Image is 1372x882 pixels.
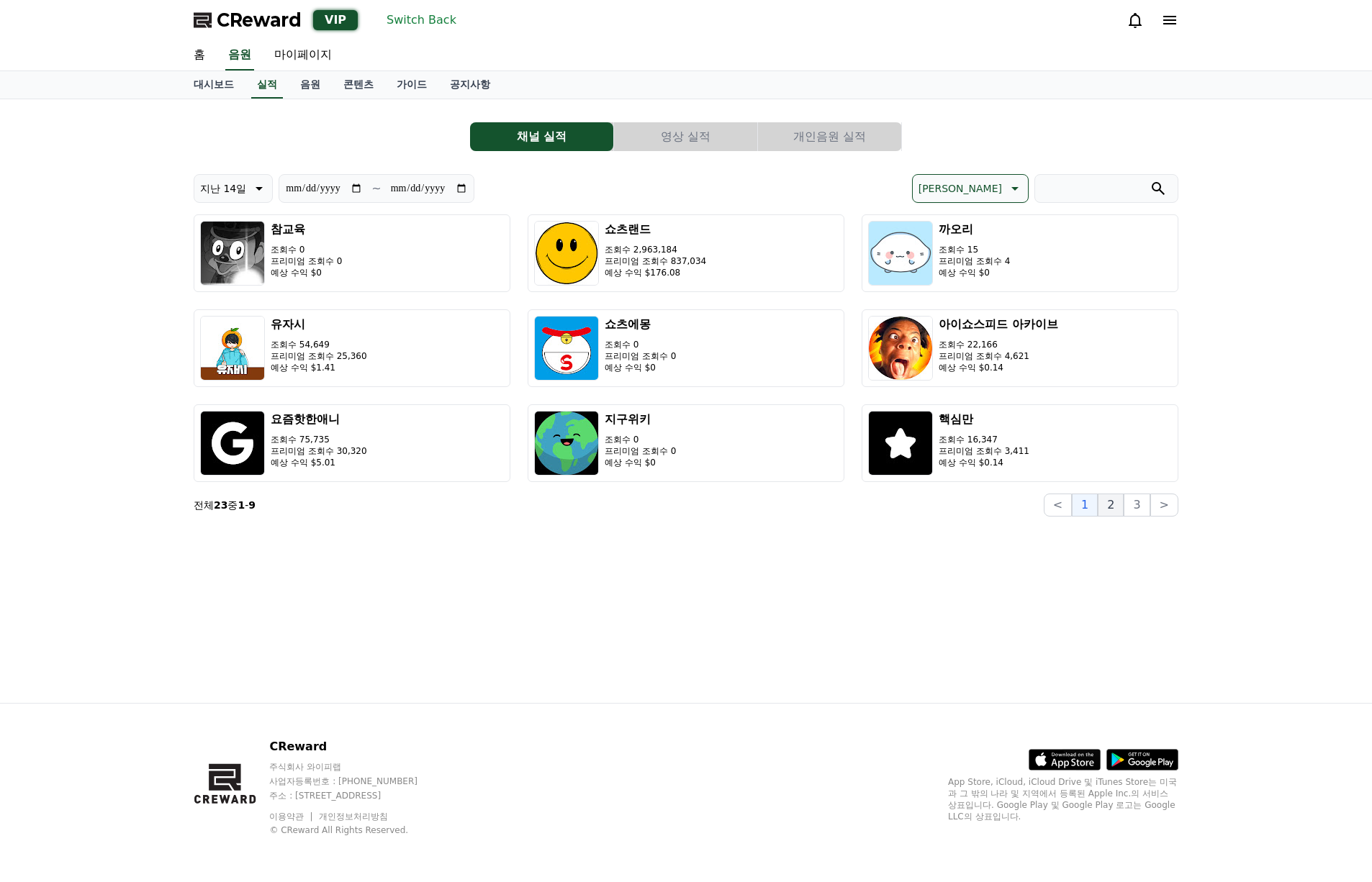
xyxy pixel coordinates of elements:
[271,316,367,333] h3: 유자시
[605,221,706,238] h3: 쇼츠랜드
[200,178,246,199] p: 지난 14일
[271,362,367,373] p: 예상 수익 $1.41
[1124,494,1150,517] button: 3
[758,122,902,151] a: 개인음원 실적
[939,445,1029,457] p: 프리미엄 조회수 3,411
[758,122,901,151] button: 개인음원 실적
[605,339,676,350] p: 조회수 0
[269,761,445,773] p: 주식회사 와이피랩
[271,221,342,238] h3: 참교육
[912,174,1029,203] button: [PERSON_NAME]
[194,9,302,32] a: CReward
[194,174,273,203] button: 지난 14일
[939,362,1058,373] p: 예상 수익 $0.14
[534,411,599,476] img: 지구위키
[605,434,676,445] p: 조회수 0
[200,411,265,476] img: 요즘핫한애니
[371,180,381,197] p: ~
[238,499,245,511] strong: 1
[939,434,1029,445] p: 조회수 16,347
[868,221,933,286] img: 까오리
[939,255,1010,267] p: 프리미엄 조회수 4
[385,71,438,99] a: 가이드
[269,776,445,787] p: 사업자등록번호 : [PHONE_NUMBER]
[605,255,706,267] p: 프리미엄 조회수 837,034
[194,404,510,482] button: 요즘핫한애니 조회수 75,735 프리미엄 조회수 30,320 예상 수익 $5.01
[194,309,510,387] button: 유자시 조회수 54,649 프리미엄 조회수 25,360 예상 수익 $1.41
[1098,494,1124,517] button: 2
[939,316,1058,333] h3: 아이쇼스피드 아카이브
[194,214,510,292] button: 참교육 조회수 0 프리미엄 조회수 0 예상 수익 $0
[528,404,844,482] button: 지구위키 조회수 0 프리미엄 조회수 0 예상 수익 $0
[269,811,315,822] a: 이용약관
[1072,494,1098,517] button: 1
[605,244,706,255] p: 조회수 2,963,184
[605,457,676,468] p: 예상 수익 $0
[381,9,462,32] button: Switch Back
[271,445,367,457] p: 프리미엄 조회수 30,320
[605,267,706,278] p: 예상 수익 $176.08
[534,221,599,286] img: 쇼츠랜드
[862,404,1178,482] button: 핵심만 조회수 16,347 프리미엄 조회수 3,411 예상 수익 $0.14
[614,122,757,151] button: 영상 실적
[271,255,342,267] p: 프리미엄 조회수 0
[313,10,358,30] div: VIP
[182,40,217,71] a: 홈
[939,457,1029,468] p: 예상 수익 $0.14
[263,40,343,71] a: 마이페이지
[271,339,367,350] p: 조회수 54,649
[214,499,227,511] strong: 23
[939,221,1010,238] h3: 까오리
[269,824,445,836] p: © CReward All Rights Reserved.
[1150,494,1178,517] button: >
[225,40,254,71] a: 음원
[862,309,1178,387] button: 아이쇼스피드 아카이브 조회수 22,166 프리미엄 조회수 4,621 예상 수익 $0.14
[194,498,256,512] p: 전체 중 -
[605,316,676,333] h3: 쇼츠에몽
[271,244,342,255] p: 조회수 0
[528,309,844,387] button: 쇼츠에몽 조회수 0 프리미엄 조회수 0 예상 수익 $0
[534,316,599,381] img: 쇼츠에몽
[200,316,265,381] img: 유자시
[269,738,445,755] p: CReward
[182,71,245,99] a: 대시보드
[470,122,613,151] button: 채널 실적
[948,776,1178,822] p: App Store, iCloud, iCloud Drive 및 iTunes Store는 미국과 그 밖의 나라 및 지역에서 등록된 Apple Inc.의 서비스 상표입니다. Goo...
[605,350,676,362] p: 프리미엄 조회수 0
[605,445,676,457] p: 프리미엄 조회수 0
[271,350,367,362] p: 프리미엄 조회수 25,360
[939,339,1058,350] p: 조회수 22,166
[217,9,302,32] span: CReward
[939,411,1029,428] h3: 핵심만
[868,411,933,476] img: 핵심만
[438,71,502,99] a: 공지사항
[605,411,676,428] h3: 지구위키
[332,71,385,99] a: 콘텐츠
[1044,494,1072,517] button: <
[269,790,445,801] p: 주소 : [STREET_ADDRESS]
[605,362,676,373] p: 예상 수익 $0
[939,244,1010,255] p: 조회수 15
[939,267,1010,278] p: 예상 수익 $0
[528,214,844,292] button: 쇼츠랜드 조회수 2,963,184 프리미엄 조회수 837,034 예상 수익 $176.08
[919,178,1002,199] p: [PERSON_NAME]
[200,221,265,286] img: 참교육
[614,122,758,151] a: 영상 실적
[251,71,283,99] a: 실적
[868,316,933,381] img: 아이쇼스피드 아카이브
[271,411,367,428] h3: 요즘핫한애니
[319,811,388,822] a: 개인정보처리방침
[271,267,342,278] p: 예상 수익 $0
[862,214,1178,292] button: 까오리 조회수 15 프리미엄 조회수 4 예상 수익 $0
[248,499,256,511] strong: 9
[271,457,367,468] p: 예상 수익 $5.01
[271,434,367,445] p: 조회수 75,735
[939,350,1058,362] p: 프리미엄 조회수 4,621
[289,71,332,99] a: 음원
